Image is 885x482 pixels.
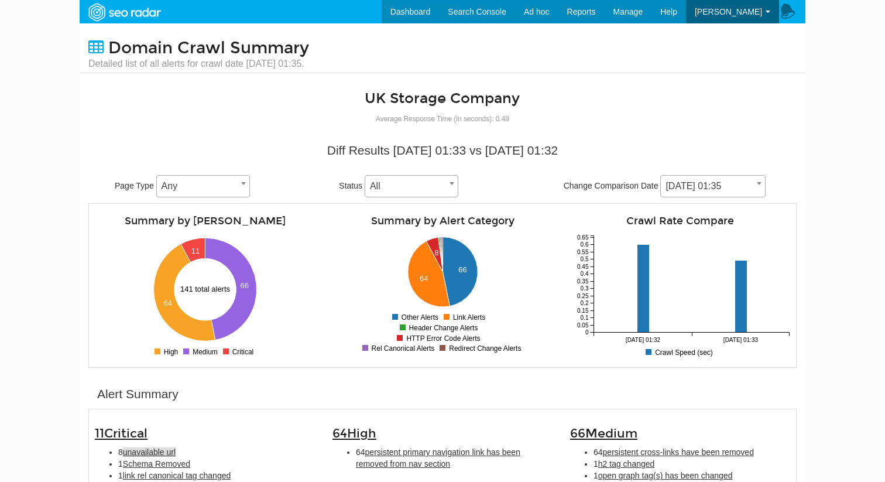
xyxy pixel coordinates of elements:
div: Alert Summary [97,385,179,403]
span: Critical [104,426,147,441]
li: 64 [356,446,553,470]
tspan: 0.55 [577,249,589,255]
tspan: 0.45 [577,264,589,270]
li: 1 [594,458,790,470]
span: Page Type [115,181,154,190]
small: Average Response Time (in seconds): 0.49 [376,115,509,123]
img: SEORadar [84,2,164,23]
text: 141 total alerts [180,285,231,293]
span: Any [156,175,250,197]
span: persistent cross-links have been removed [603,447,754,457]
tspan: [DATE] 01:32 [626,337,661,343]
h4: Summary by [PERSON_NAME] [95,216,315,227]
li: 64 [594,446,790,458]
h4: Crawl Rate Compare [570,216,790,227]
iframe: Opens a widget where you can find more information [809,447,873,476]
li: 1 [118,470,315,481]
tspan: 0.15 [577,307,589,314]
tspan: 0.35 [577,278,589,285]
span: Medium [585,426,637,441]
tspan: 0.05 [577,322,589,329]
span: Ad hoc [524,7,550,16]
tspan: 0.2 [581,300,589,306]
a: UK Storage Company [365,90,520,107]
span: 11 [95,426,147,441]
span: 10/07/2025 01:35 [660,175,766,197]
span: Manage [613,7,643,16]
span: Schema Removed [123,459,190,469]
span: Any [157,178,249,194]
span: link rel canonical tag changed [123,471,231,480]
span: Reports [567,7,596,16]
h4: Summary by Alert Category [332,216,553,227]
span: unavailable url [123,447,176,457]
span: High [347,426,376,441]
span: [PERSON_NAME] [695,7,762,16]
span: 10/07/2025 01:35 [661,178,765,194]
span: Domain Crawl Summary [108,38,309,58]
span: Change Comparison Date [564,181,658,190]
span: Status [339,181,362,190]
li: 1 [594,470,790,481]
span: open graph tag(s) has been changed [598,471,733,480]
span: persistent primary navigation link has been removed from nav section [356,447,520,469]
tspan: 0 [585,329,589,336]
tspan: 0.5 [581,256,589,262]
tspan: 0.65 [577,234,589,241]
li: 1 [118,458,315,470]
div: Diff Results [DATE] 01:33 vs [DATE] 01:32 [97,142,788,159]
span: All [365,178,458,194]
tspan: 0.6 [581,241,589,248]
span: 64 [332,426,376,441]
tspan: 0.3 [581,285,589,292]
small: Detailed list of all alerts for crawl date [DATE] 01:35. [88,57,309,70]
span: h2 tag changed [598,459,655,469]
span: 66 [570,426,637,441]
li: 8 [118,446,315,458]
span: All [365,175,458,197]
tspan: 0.25 [577,293,589,299]
tspan: 0.1 [581,315,589,321]
span: Help [660,7,677,16]
tspan: [DATE] 01:33 [723,337,759,343]
tspan: 0.4 [581,271,589,277]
